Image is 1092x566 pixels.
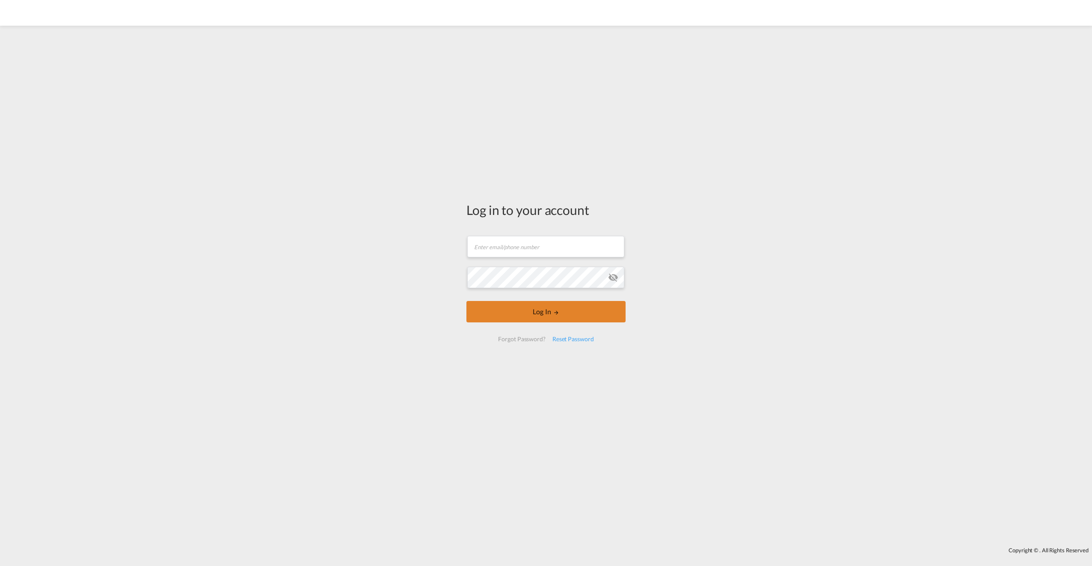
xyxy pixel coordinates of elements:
[495,331,549,347] div: Forgot Password?
[466,301,626,322] button: LOGIN
[549,331,597,347] div: Reset Password
[467,236,624,257] input: Enter email/phone number
[608,272,618,283] md-icon: icon-eye-off
[466,201,626,219] div: Log in to your account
